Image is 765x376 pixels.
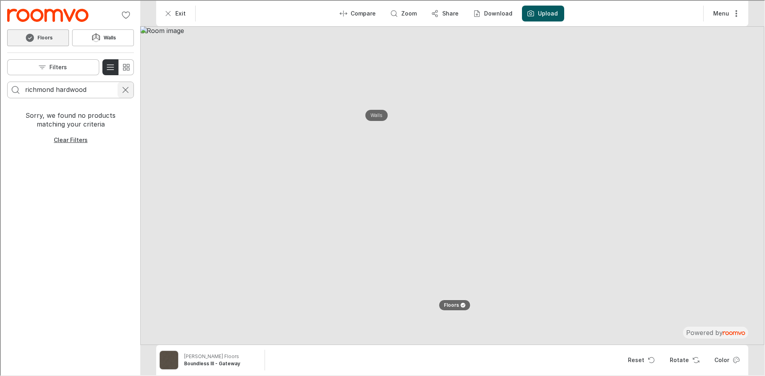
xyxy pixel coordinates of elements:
[365,109,387,120] button: Walls
[438,299,470,310] button: Floors
[370,111,382,118] p: Walls
[685,327,744,336] p: Powered by
[537,9,557,17] label: Upload
[384,5,422,21] button: Zoom room image
[159,350,177,368] img: Boundless III
[441,9,458,17] p: Share
[6,58,98,74] button: Open the filters menu
[685,327,744,336] div: The visualizer is powered by Roomvo.
[49,62,66,70] p: Filters
[334,5,381,21] button: Enter compare mode
[483,9,512,17] p: Download
[37,33,52,41] h6: Floors
[663,351,704,367] button: Rotate Surface
[117,81,133,97] button: Cancel search
[6,29,68,45] button: Floors
[400,9,416,17] p: Zoom
[621,351,659,367] button: Reset product
[6,8,88,21] a: Go to Personal Touch Floor and Window Fashions's website.
[24,83,115,95] input: Enter products to search for
[71,29,133,45] button: Walls
[443,301,458,308] p: Floors
[6,8,88,21] img: Logo representing Personal Touch Floor and Window Fashions.
[7,81,23,97] button: Search for products
[117,58,133,74] button: Switch to simple view
[426,5,464,21] button: Share
[53,135,87,143] p: Clear Filters
[175,9,185,17] p: Exit
[117,6,133,22] button: No favorites
[183,352,238,359] p: [PERSON_NAME] Floors
[103,33,115,41] h6: Walls
[706,5,744,21] button: More actions
[159,5,191,21] button: Exit
[47,131,93,147] button: Clear Filters
[181,350,261,369] button: Show details for Boundless III
[467,5,518,21] button: Download
[139,25,763,344] img: Room image
[350,9,375,17] p: Compare
[707,351,744,367] button: Open color dialog
[13,110,127,128] p: Sorry, we found no products matching your criteria
[722,331,744,334] img: roomvo_wordmark.svg
[183,359,258,366] h6: Boundless III - Gateway
[102,58,118,74] button: Switch to detail view
[521,5,563,21] button: Upload a picture of your room
[102,58,133,74] div: Product List Mode Selector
